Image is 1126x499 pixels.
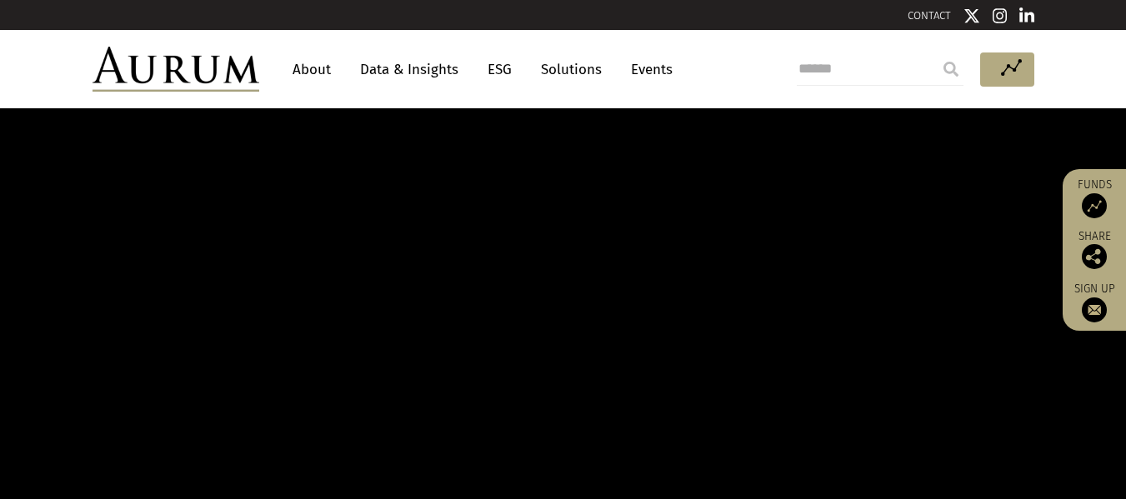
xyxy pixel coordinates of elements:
[352,54,467,85] a: Data & Insights
[1082,193,1107,218] img: Access Funds
[623,54,673,85] a: Events
[908,9,951,22] a: CONTACT
[1071,177,1118,218] a: Funds
[963,7,980,24] img: Twitter icon
[1082,297,1107,322] img: Sign up to our newsletter
[1019,7,1034,24] img: Linkedin icon
[533,54,610,85] a: Solutions
[993,7,1008,24] img: Instagram icon
[1082,244,1107,269] img: Share this post
[1071,231,1118,269] div: Share
[934,52,968,86] input: Submit
[93,47,259,92] img: Aurum
[1071,282,1118,322] a: Sign up
[479,54,520,85] a: ESG
[284,54,339,85] a: About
